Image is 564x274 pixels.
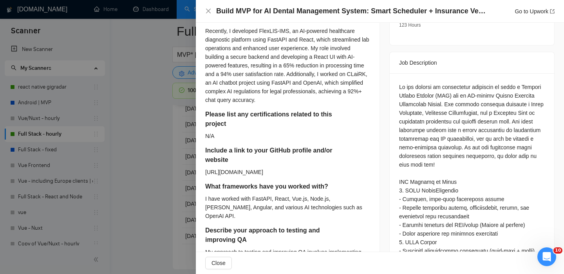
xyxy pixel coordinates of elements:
h5: Please list any certifications related to this project [205,110,332,129]
h5: What frameworks have you worked with? [205,182,345,191]
span: export [550,9,555,14]
span: 10 [553,247,562,254]
h4: Build MVP for AI Dental Management System: Smart Scheduler + Insurance Verification + Charting Tool [216,6,486,16]
div: Job Description [399,52,545,73]
a: Go to Upworkexport [515,8,555,15]
div: [URL][DOMAIN_NAME] [205,168,357,176]
h5: Describe your approach to testing and improving QA [205,226,345,245]
h5: Include a link to your GitHub profile and/or website [205,146,334,165]
button: Close [205,257,232,269]
div: I have worked with FastAPI, React, Vue.js, Node.js, [PERSON_NAME], Angular, and various AI techno... [205,194,370,220]
div: Recently, I developed FlexLIS-IMS, an AI-powered healthcare diagnostic platform using FastAPI and... [205,27,370,104]
button: Close [205,8,211,15]
span: close [205,8,211,14]
span: 123 Hours [399,22,421,28]
span: Close [211,259,226,267]
div: N/A [205,132,354,140]
iframe: Intercom live chat [537,247,556,266]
